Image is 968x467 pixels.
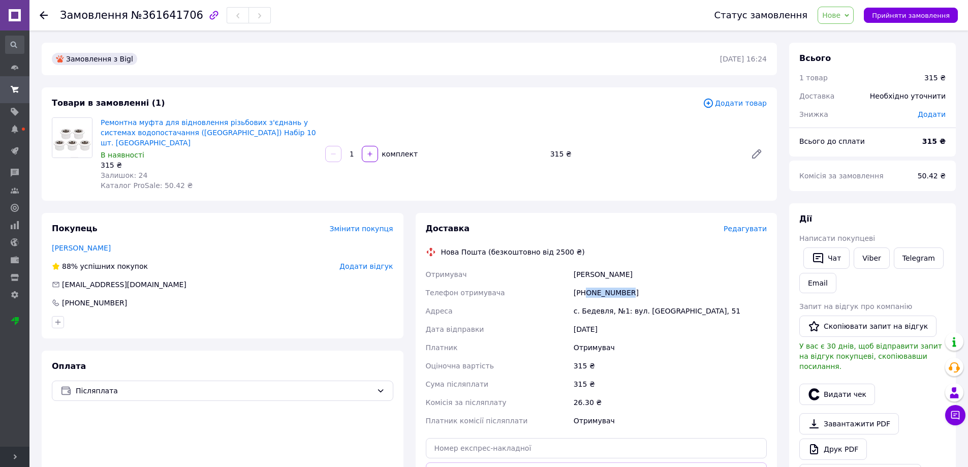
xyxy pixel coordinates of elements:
[714,10,808,20] div: Статус замовлення
[60,9,128,21] span: Замовлення
[799,92,834,100] span: Доставка
[101,151,144,159] span: В наявності
[426,398,507,407] span: Комісія за післяплату
[52,261,148,271] div: успішних покупок
[101,171,147,179] span: Залишок: 24
[572,265,769,284] div: [PERSON_NAME]
[101,160,317,170] div: 315 ₴
[379,149,419,159] div: комплект
[724,225,767,233] span: Редагувати
[426,362,494,370] span: Оціночна вартість
[854,247,889,269] a: Viber
[864,85,952,107] div: Необхідно уточнити
[76,385,372,396] span: Післяплата
[822,11,840,19] span: Нове
[52,361,86,371] span: Оплата
[799,74,828,82] span: 1 товар
[799,273,836,293] button: Email
[546,147,742,161] div: 315 ₴
[720,55,767,63] time: [DATE] 16:24
[799,137,865,145] span: Всього до сплати
[572,302,769,320] div: с. Бедевля, №1: вул. [GEOGRAPHIC_DATA], 51
[426,307,453,315] span: Адреса
[426,380,489,388] span: Сума післяплати
[40,10,48,20] div: Повернутися назад
[894,247,944,269] a: Telegram
[426,438,767,458] input: Номер експрес-накладної
[131,9,203,21] span: №361641706
[799,316,936,337] button: Скопіювати запит на відгук
[924,73,946,83] div: 315 ₴
[52,224,98,233] span: Покупець
[918,110,946,118] span: Додати
[572,320,769,338] div: [DATE]
[426,325,484,333] span: Дата відправки
[572,375,769,393] div: 315 ₴
[799,302,912,310] span: Запит на відгук про компанію
[799,234,875,242] span: Написати покупцеві
[945,405,965,425] button: Чат з покупцем
[426,344,458,352] span: Платник
[62,281,186,289] span: [EMAIL_ADDRESS][DOMAIN_NAME]
[62,262,78,270] span: 88%
[426,289,505,297] span: Телефон отримувача
[52,98,165,108] span: Товари в замовленні (1)
[330,225,393,233] span: Змінити покупця
[799,413,899,434] a: Завантажити PDF
[799,439,867,460] a: Друк PDF
[746,144,767,164] a: Редагувати
[799,214,812,224] span: Дії
[572,393,769,412] div: 26.30 ₴
[799,342,942,370] span: У вас є 30 днів, щоб відправити запит на відгук покупцеві, скопіювавши посилання.
[426,417,528,425] span: Платник комісії післяплати
[339,262,393,270] span: Додати відгук
[799,53,831,63] span: Всього
[922,137,946,145] b: 315 ₴
[572,357,769,375] div: 315 ₴
[799,110,828,118] span: Знижка
[803,247,850,269] button: Чат
[101,181,193,190] span: Каталог ProSale: 50.42 ₴
[864,8,958,23] button: Прийняти замовлення
[426,270,467,278] span: Отримувач
[52,118,92,158] img: Ремонтна муфта для відновлення різьбових з'єднань у системах водопостачання (Біла) Набір 10 шт. S...
[101,118,316,147] a: Ремонтна муфта для відновлення різьбових з'єднань у системах водопостачання ([GEOGRAPHIC_DATA]) Н...
[52,53,137,65] div: Замовлення з Bigl
[572,338,769,357] div: Отримувач
[61,298,128,308] div: [PHONE_NUMBER]
[439,247,587,257] div: Нова Пошта (безкоштовно від 2500 ₴)
[572,412,769,430] div: Отримувач
[572,284,769,302] div: [PHONE_NUMBER]
[799,384,875,405] button: Видати чек
[426,224,470,233] span: Доставка
[52,244,111,252] a: [PERSON_NAME]
[872,12,950,19] span: Прийняти замовлення
[918,172,946,180] span: 50.42 ₴
[703,98,767,109] span: Додати товар
[799,172,884,180] span: Комісія за замовлення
